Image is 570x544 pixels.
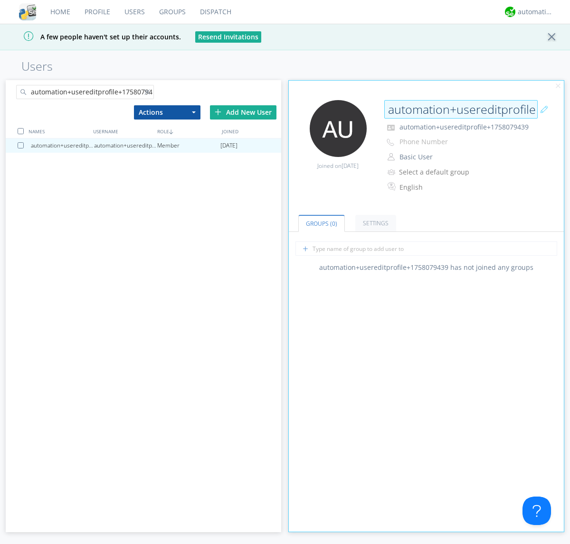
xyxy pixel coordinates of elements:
[210,105,276,120] div: Add New User
[7,32,181,41] span: A few people haven't set up their accounts.
[505,7,515,17] img: d2d01cd9b4174d08988066c6d424eccd
[310,100,367,157] img: 373638.png
[16,85,154,99] input: Search users
[215,109,221,115] img: plus.svg
[522,497,551,525] iframe: Toggle Customer Support
[396,150,491,164] button: Basic User
[555,83,561,90] img: cancel.svg
[384,100,538,119] input: Name
[399,183,479,192] div: English
[195,31,261,43] button: Resend Invitations
[289,263,564,272] div: automation+usereditprofile+1758079439 has not joined any groups
[388,181,397,192] img: In groups with Translation enabled, this user's messages will be automatically translated to and ...
[387,138,394,146] img: phone-outline.svg
[317,162,359,170] span: Joined on
[298,215,345,232] a: Groups (0)
[219,124,284,138] div: JOINED
[155,124,219,138] div: ROLE
[388,153,395,161] img: person-outline.svg
[26,124,90,138] div: NAMES
[94,138,157,153] div: automation+usereditprofile+1758079439
[134,105,200,120] button: Actions
[355,215,396,231] a: Settings
[518,7,553,17] div: automation+atlas
[6,138,281,153] a: automation+usereditprofile+1758079439automation+usereditprofile+1758079439Member[DATE]
[399,167,478,177] div: Select a default group
[295,241,557,256] input: Type name of group to add user to
[388,166,397,178] img: icon-alert-users-thin-outline.svg
[157,138,220,153] div: Member
[31,138,94,153] div: automation+usereditprofile+1758079439
[342,162,359,170] span: [DATE]
[19,3,36,20] img: cddb5a64eb264b2086981ab96f4c1ba7
[220,138,237,153] span: [DATE]
[91,124,155,138] div: USERNAME
[399,122,529,131] span: automation+usereditprofile+1758079439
